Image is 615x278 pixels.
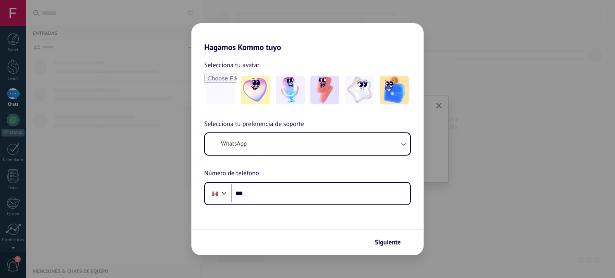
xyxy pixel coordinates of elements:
[375,240,401,245] span: Siguiente
[204,168,259,179] span: Número de teléfono
[204,119,304,130] span: Selecciona tu preferencia de soporte
[276,76,305,104] img: -2.jpeg
[241,76,270,104] img: -1.jpeg
[207,185,223,202] div: Mexico: + 52
[191,23,424,52] h2: Hagamos Kommo tuyo
[310,76,339,104] img: -3.jpeg
[204,60,259,70] span: Selecciona tu avatar
[221,140,247,148] span: WhatsApp
[371,236,412,249] button: Siguiente
[345,76,374,104] img: -4.jpeg
[205,133,410,155] button: WhatsApp
[380,76,409,104] img: -5.jpeg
